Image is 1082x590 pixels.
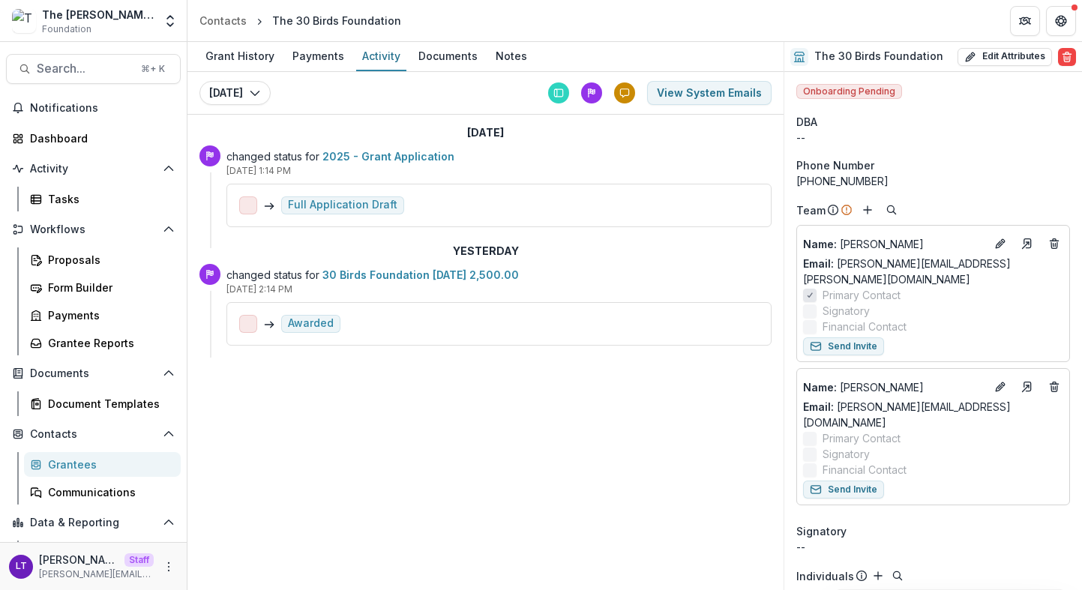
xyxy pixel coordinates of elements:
[30,223,157,236] span: Workflows
[48,484,169,500] div: Communications
[803,481,884,499] button: Send Invite
[453,245,519,258] h2: Yesterday
[30,428,157,441] span: Contacts
[6,361,181,385] button: Open Documents
[6,511,181,535] button: Open Data & Reporting
[1046,6,1076,36] button: Get Help
[356,42,406,71] a: Activity
[490,45,533,67] div: Notes
[1045,235,1063,253] button: Deletes
[42,22,91,36] span: Foundation
[16,562,27,571] div: Lucy Two
[48,396,169,412] div: Document Templates
[30,517,157,529] span: Data & Reporting
[322,268,519,281] a: 30 Birds Foundation [DATE] 2,500.00
[272,13,401,28] div: The 30 Birds Foundation
[883,201,901,219] button: Search
[24,303,181,328] a: Payments
[226,283,772,296] p: [DATE] 2:14 PM
[1015,232,1039,256] a: Go to contact
[991,378,1009,396] button: Edit
[30,163,157,175] span: Activity
[803,236,985,252] p: [PERSON_NAME]
[6,157,181,181] button: Open Activity
[803,399,1063,430] a: Email: [PERSON_NAME][EMAIL_ADDRESS][DOMAIN_NAME]
[160,6,181,36] button: Open entity switcher
[322,150,454,163] a: 2025 - Grant Application
[803,381,837,394] span: Name :
[39,552,118,568] p: [PERSON_NAME] Two
[30,130,169,146] div: Dashboard
[42,7,154,22] div: The [PERSON_NAME] and [PERSON_NAME] Foundation
[288,317,334,330] div: Awarded
[1015,375,1039,399] a: Go to contact
[803,400,834,413] span: Email:
[796,157,874,173] span: Phone Number
[138,61,168,77] div: ⌘ + K
[796,202,826,218] p: Team
[803,238,837,250] span: Name :
[859,201,877,219] button: Add
[823,446,870,462] span: Signatory
[286,42,350,71] a: Payments
[958,48,1052,66] button: Edit Attributes
[889,567,907,585] button: Search
[48,335,169,351] div: Grantee Reports
[24,331,181,355] a: Grantee Reports
[803,379,985,395] p: [PERSON_NAME]
[30,102,175,115] span: Notifications
[796,523,847,539] span: Signatory
[288,199,397,211] div: Full Application Draft
[823,303,870,319] span: Signatory
[803,257,834,270] span: Email:
[814,50,943,63] h2: The 30 Birds Foundation
[48,191,169,207] div: Tasks
[39,568,154,581] p: [PERSON_NAME][EMAIL_ADDRESS][DOMAIN_NAME]
[796,539,1070,555] div: --
[48,307,169,323] div: Payments
[6,126,181,151] a: Dashboard
[24,391,181,416] a: Document Templates
[823,319,907,334] span: Financial Contact
[226,164,772,178] p: [DATE] 1:14 PM
[803,256,1063,287] a: Email: [PERSON_NAME][EMAIL_ADDRESS][PERSON_NAME][DOMAIN_NAME]
[30,367,157,380] span: Documents
[24,541,181,565] a: Dashboard
[286,45,350,67] div: Payments
[796,173,1070,189] div: [PHONE_NUMBER]
[48,457,169,472] div: Grantees
[823,287,901,303] span: Primary Contact
[37,61,132,76] span: Search...
[803,379,985,395] a: Name: [PERSON_NAME]
[199,81,271,105] button: [DATE]
[199,13,247,28] div: Contacts
[490,42,533,71] a: Notes
[467,127,504,139] h2: [DATE]
[1010,6,1040,36] button: Partners
[226,267,772,283] p: changed status for
[1045,378,1063,396] button: Deletes
[803,337,884,355] button: Send Invite
[24,275,181,300] a: Form Builder
[226,148,772,164] p: changed status for
[412,45,484,67] div: Documents
[796,114,817,130] span: DBA
[796,568,854,584] p: Individuals
[796,84,902,99] span: Onboarding Pending
[796,130,1070,145] div: --
[24,247,181,272] a: Proposals
[199,42,280,71] a: Grant History
[6,54,181,84] button: Search...
[6,422,181,446] button: Open Contacts
[991,235,1009,253] button: Edit
[356,45,406,67] div: Activity
[6,217,181,241] button: Open Workflows
[412,42,484,71] a: Documents
[24,452,181,477] a: Grantees
[193,10,407,31] nav: breadcrumb
[48,280,169,295] div: Form Builder
[160,558,178,576] button: More
[199,45,280,67] div: Grant History
[48,252,169,268] div: Proposals
[647,81,772,105] button: View System Emails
